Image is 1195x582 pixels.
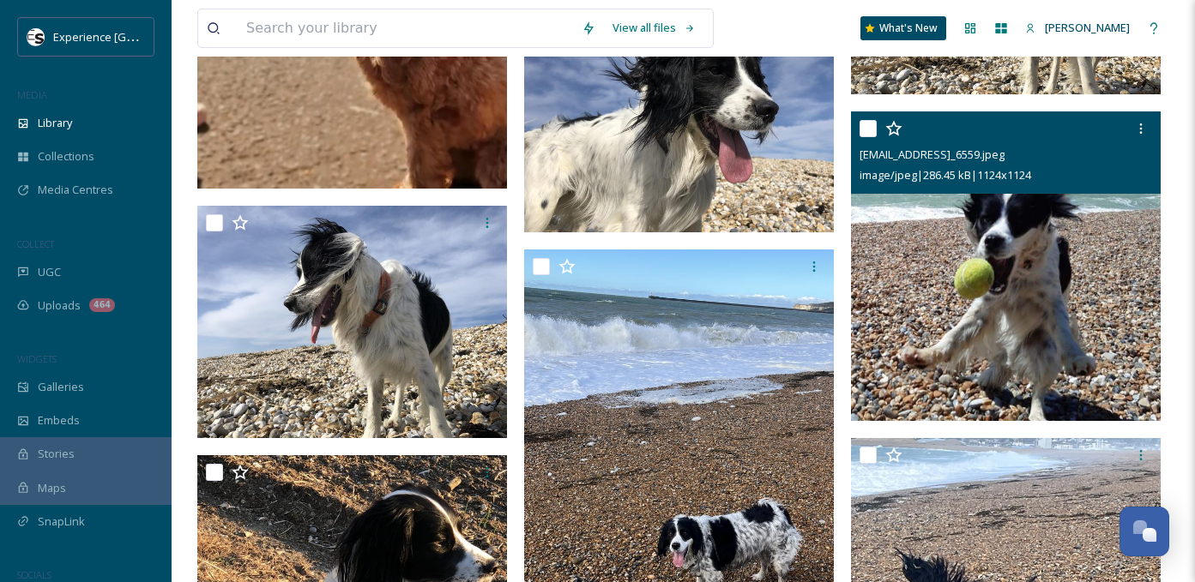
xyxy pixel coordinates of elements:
input: Search your library [238,9,573,47]
div: 464 [89,298,115,312]
span: Maps [38,480,66,496]
span: MEDIA [17,88,47,101]
span: SnapLink [38,513,85,530]
span: Stories [38,446,75,462]
span: Media Centres [38,182,113,198]
img: WSCC%20ES%20Socials%20Icon%20-%20Secondary%20-%20Black.jpg [27,28,45,45]
span: UGC [38,264,61,280]
span: COLLECT [17,237,54,250]
span: [EMAIL_ADDRESS]_6559.jpeg [860,147,1005,162]
a: View all files [604,11,704,45]
span: Collections [38,148,94,165]
a: What's New [860,16,946,40]
span: Library [38,115,72,131]
img: ext_1746112521.430086_Jowilliams1970@me.com-IMG_4038.jpeg [197,206,507,438]
span: Experience [GEOGRAPHIC_DATA] [53,28,223,45]
span: [PERSON_NAME] [1045,20,1130,35]
span: WIDGETS [17,352,57,365]
button: Open Chat [1120,507,1169,556]
span: image/jpeg | 286.45 kB | 1124 x 1124 [860,167,1031,183]
span: Embeds [38,412,80,429]
span: SOCIALS [17,568,51,581]
img: ext_1746112513.258002_Jowilliams1970@me.com-IMG_6559.jpeg [851,111,1161,421]
span: Galleries [38,379,84,395]
span: Uploads [38,297,81,314]
a: [PERSON_NAME] [1017,11,1138,45]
